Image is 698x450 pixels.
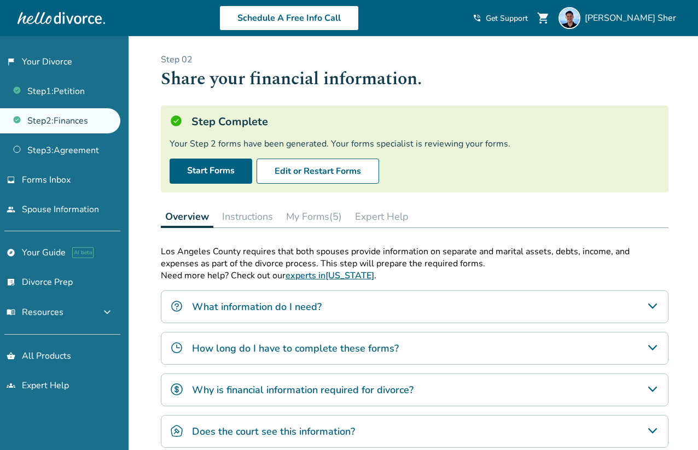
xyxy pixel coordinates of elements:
[161,54,668,66] p: Step 0 2
[170,138,660,150] div: Your Step 2 forms have been generated. Your forms specialist is reviewing your forms.
[170,383,183,396] img: Why is financial information required for divorce?
[473,13,528,24] a: phone_in_talkGet Support
[161,270,668,282] p: Need more help? Check out our .
[643,398,698,450] iframe: Chat Widget
[161,246,668,270] p: Los Angeles County requires that both spouses provide information on separate and marital assets,...
[161,206,213,228] button: Overview
[537,11,550,25] span: shopping_cart
[219,5,359,31] a: Schedule A Free Info Call
[161,373,668,406] div: Why is financial information required for divorce?
[170,341,183,354] img: How long do I have to complete these forms?
[351,206,413,227] button: Expert Help
[7,308,15,317] span: menu_book
[7,57,15,66] span: flag_2
[257,159,379,184] button: Edit or Restart Forms
[486,13,528,24] span: Get Support
[191,114,268,129] h5: Step Complete
[170,424,183,437] img: Does the court see this information?
[7,248,15,257] span: explore
[72,247,94,258] span: AI beta
[7,306,63,318] span: Resources
[585,12,680,24] span: [PERSON_NAME] Sher
[218,206,277,227] button: Instructions
[7,381,15,390] span: groups
[161,290,668,323] div: What information do I need?
[192,383,414,397] h4: Why is financial information required for divorce?
[559,7,580,29] img: Omar Sher
[7,278,15,287] span: list_alt_check
[161,332,668,365] div: How long do I have to complete these forms?
[7,352,15,360] span: shopping_basket
[473,14,481,22] span: phone_in_talk
[7,205,15,214] span: people
[101,306,114,319] span: expand_more
[22,174,71,186] span: Forms Inbox
[7,176,15,184] span: inbox
[170,300,183,313] img: What information do I need?
[170,159,252,184] a: Start Forms
[161,415,668,448] div: Does the court see this information?
[286,270,374,282] a: experts in[US_STATE]
[282,206,346,227] button: My Forms(5)
[192,341,399,355] h4: How long do I have to complete these forms?
[161,66,668,92] h1: Share your financial information.
[192,424,355,439] h4: Does the court see this information?
[192,300,322,314] h4: What information do I need?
